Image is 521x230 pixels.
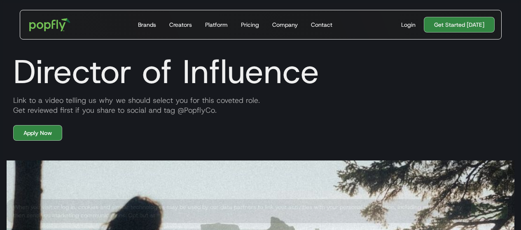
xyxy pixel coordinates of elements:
a: Platform [202,10,231,39]
a: Company [269,10,301,39]
a: Brands [135,10,159,39]
div: When you visit or log in, cookies and similar technologies may be used by our data partners to li... [13,203,465,219]
div: Creators [169,21,192,29]
div: Platform [205,21,228,29]
div: Brands [138,21,156,29]
a: Login [398,21,419,29]
a: Pricing [238,10,262,39]
div: Link to a video telling us why we should select you for this coveted role. Get reviewed first if ... [7,95,514,115]
a: Contact [308,10,336,39]
div: Login [401,21,416,29]
h1: Director of Influence [7,52,514,91]
div: Contact [311,21,332,29]
a: Apply Now [13,125,62,141]
a: Got It! [471,203,508,219]
a: Get Started [DATE] [424,17,495,33]
div: Company [272,21,298,29]
div: Pricing [241,21,259,29]
a: Creators [166,10,195,39]
a: home [23,12,77,37]
a: here [155,211,167,219]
